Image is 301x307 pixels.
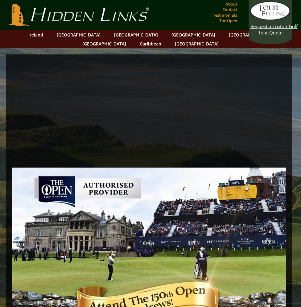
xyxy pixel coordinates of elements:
a: Testimonials [211,11,239,19]
a: [GEOGRAPHIC_DATA] [54,30,104,39]
a: The Open [218,16,239,25]
a: [GEOGRAPHIC_DATA] [168,30,218,39]
a: [GEOGRAPHIC_DATA] [172,39,222,48]
a: Ireland [25,30,46,39]
a: Request a CustomGolf Tour Quote [250,2,291,36]
span: Request a Custom [250,23,289,29]
a: [GEOGRAPHIC_DATA] [79,39,129,48]
a: [GEOGRAPHIC_DATA] [111,30,161,39]
a: Contact [221,5,239,14]
iframe: Sir-Nick-Favorite-memories-from-St-Andrews [54,61,244,168]
a: [GEOGRAPHIC_DATA] [226,30,276,39]
a: Caribbean [137,39,164,48]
